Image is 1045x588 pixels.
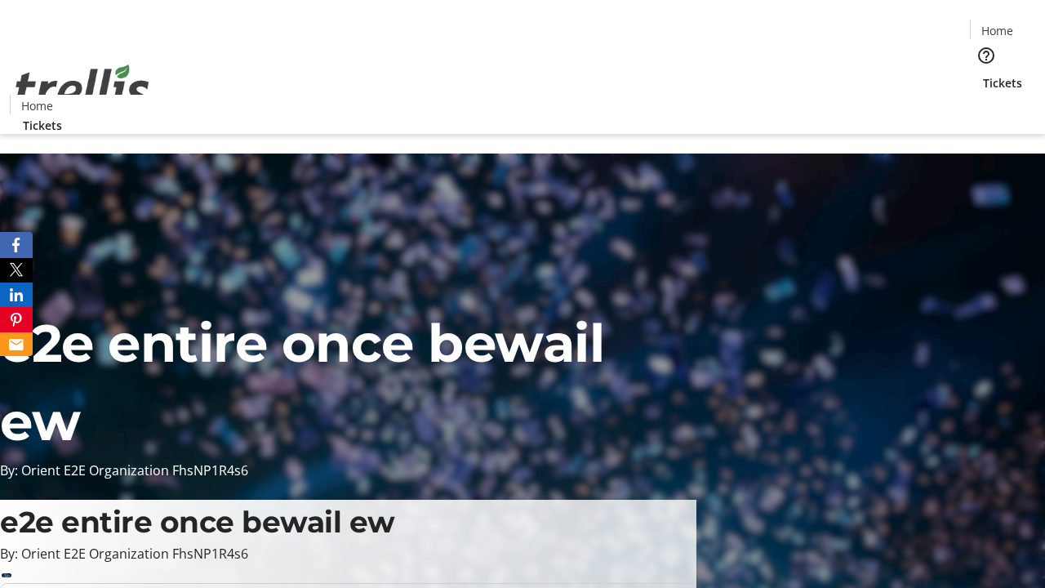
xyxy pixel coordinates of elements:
[971,22,1023,39] a: Home
[970,39,1003,72] button: Help
[981,22,1013,39] span: Home
[21,97,53,114] span: Home
[10,117,75,134] a: Tickets
[970,74,1035,91] a: Tickets
[983,74,1022,91] span: Tickets
[970,91,1003,124] button: Cart
[10,47,155,128] img: Orient E2E Organization FhsNP1R4s6's Logo
[23,117,62,134] span: Tickets
[11,97,63,114] a: Home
